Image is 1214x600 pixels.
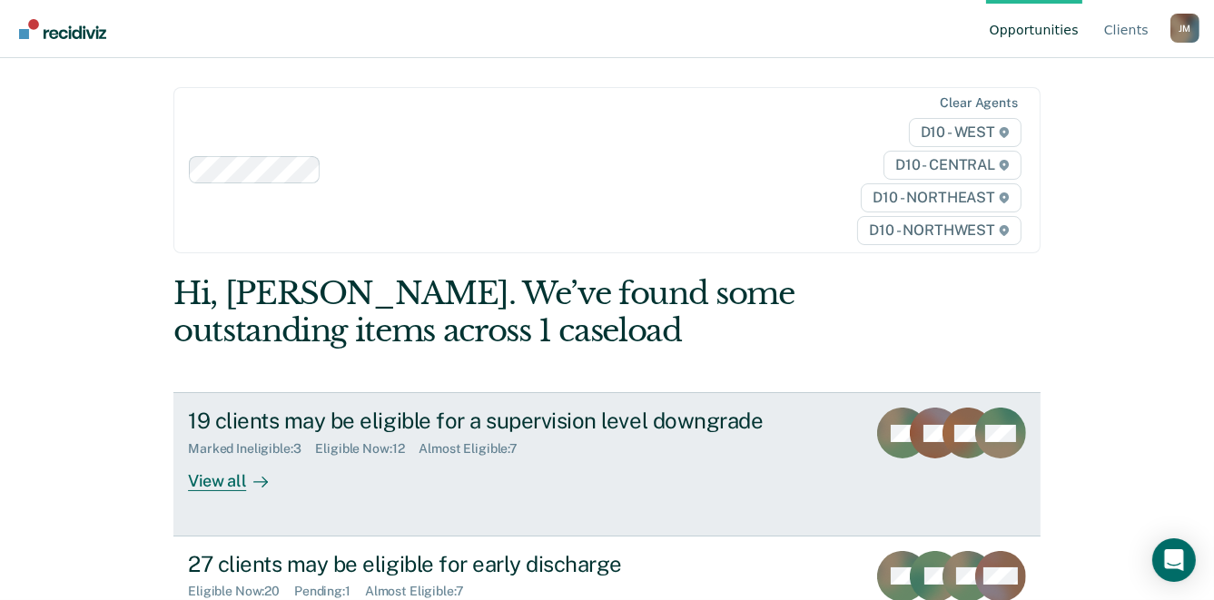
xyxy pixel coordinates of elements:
[188,408,825,434] div: 19 clients may be eligible for a supervision level downgrade
[173,392,1041,536] a: 19 clients may be eligible for a supervision level downgradeMarked Ineligible:3Eligible Now:12Alm...
[294,584,365,599] div: Pending : 1
[1152,538,1196,582] div: Open Intercom Messenger
[941,95,1018,111] div: Clear agents
[419,441,532,457] div: Almost Eligible : 7
[1170,14,1199,43] div: J M
[173,275,867,349] div: Hi, [PERSON_NAME]. We’ve found some outstanding items across 1 caseload
[365,584,479,599] div: Almost Eligible : 7
[1170,14,1199,43] button: Profile dropdown button
[883,151,1022,180] span: D10 - CENTRAL
[861,183,1021,212] span: D10 - NORTHEAST
[188,584,294,599] div: Eligible Now : 20
[857,216,1021,245] span: D10 - NORTHWEST
[188,441,315,457] div: Marked Ineligible : 3
[316,441,419,457] div: Eligible Now : 12
[19,19,106,39] img: Recidiviz
[909,118,1022,147] span: D10 - WEST
[188,551,825,577] div: 27 clients may be eligible for early discharge
[188,457,290,492] div: View all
